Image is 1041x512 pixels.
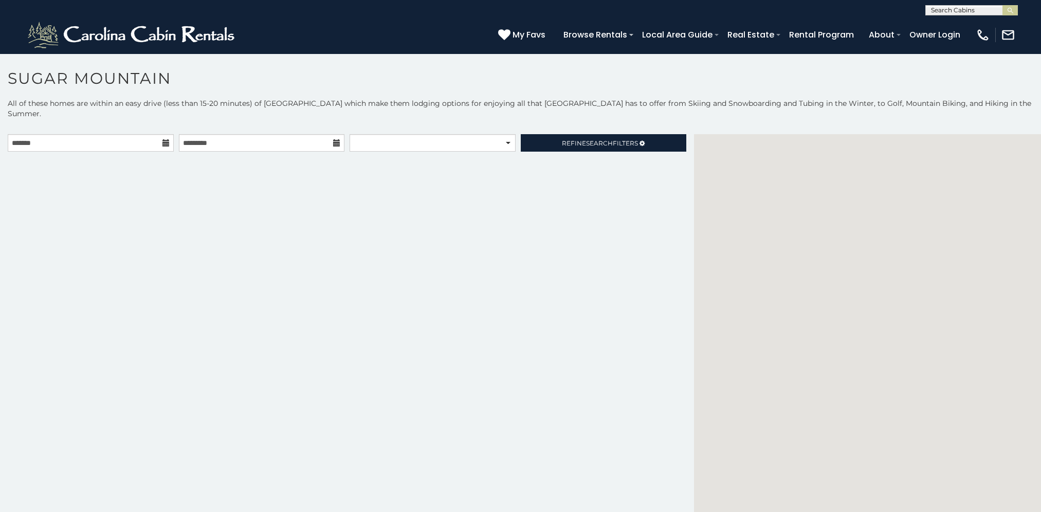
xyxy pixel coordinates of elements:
a: Rental Program [784,26,859,44]
a: Browse Rentals [558,26,632,44]
a: My Favs [498,28,548,42]
a: Local Area Guide [637,26,718,44]
img: White-1-2.png [26,20,239,50]
a: RefineSearchFilters [521,134,687,152]
img: phone-regular-white.png [976,28,990,42]
span: Search [586,139,613,147]
img: mail-regular-white.png [1001,28,1015,42]
span: Refine Filters [562,139,638,147]
a: Owner Login [904,26,965,44]
a: About [864,26,900,44]
span: My Favs [513,28,545,41]
a: Real Estate [722,26,779,44]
